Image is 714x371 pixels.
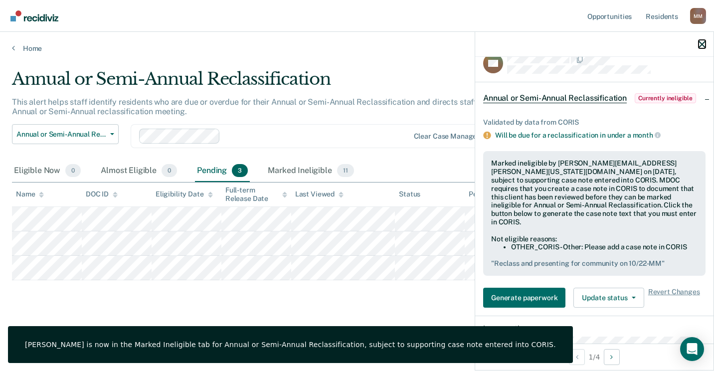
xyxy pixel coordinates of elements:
[25,340,556,349] div: [PERSON_NAME] is now in the Marked Ineligible tab for Annual or Semi-Annual Reclassification, sub...
[469,190,515,198] div: Pending for
[648,288,700,308] span: Revert Changes
[483,118,706,127] div: Validated by data from CORIS
[475,82,714,114] div: Annual or Semi-Annual ReclassificationCurrently ineligible
[483,288,565,308] button: Generate paperwork
[690,8,706,24] div: M M
[569,349,585,365] button: Previous Opportunity
[414,132,483,141] div: Clear case managers
[495,131,706,140] div: Will be due for a reclassification in under a month
[337,164,354,177] span: 11
[65,164,81,177] span: 0
[156,190,213,198] div: Eligibility Date
[99,160,179,182] div: Almost Eligible
[483,324,706,333] dt: Incarceration
[10,10,58,21] img: Recidiviz
[86,190,118,198] div: DOC ID
[475,344,714,370] div: 1 / 4
[511,243,698,251] li: OTHER_CORIS - Other: Please add a case note in CORIS
[162,164,177,177] span: 0
[16,130,106,139] span: Annual or Semi-Annual Reclassification
[295,190,344,198] div: Last Viewed
[16,190,44,198] div: Name
[12,44,702,53] a: Home
[491,259,698,268] pre: " Reclass and presenting for community on 10/22-MM "
[225,186,287,203] div: Full-term Release Date
[12,69,547,97] div: Annual or Semi-Annual Reclassification
[680,337,704,361] div: Open Intercom Messenger
[491,159,698,226] div: Marked ineligible by [PERSON_NAME][EMAIL_ADDRESS][PERSON_NAME][US_STATE][DOMAIN_NAME] on [DATE], ...
[604,349,620,365] button: Next Opportunity
[195,160,250,182] div: Pending
[491,235,698,243] div: Not eligible reasons:
[399,190,420,198] div: Status
[232,164,248,177] span: 3
[635,93,696,103] span: Currently ineligible
[690,8,706,24] button: Profile dropdown button
[266,160,356,182] div: Marked Ineligible
[12,160,83,182] div: Eligible Now
[483,288,569,308] a: Navigate to form link
[573,288,644,308] button: Update status
[483,93,627,103] span: Annual or Semi-Annual Reclassification
[12,97,532,116] p: This alert helps staff identify residents who are due or overdue for their Annual or Semi-Annual ...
